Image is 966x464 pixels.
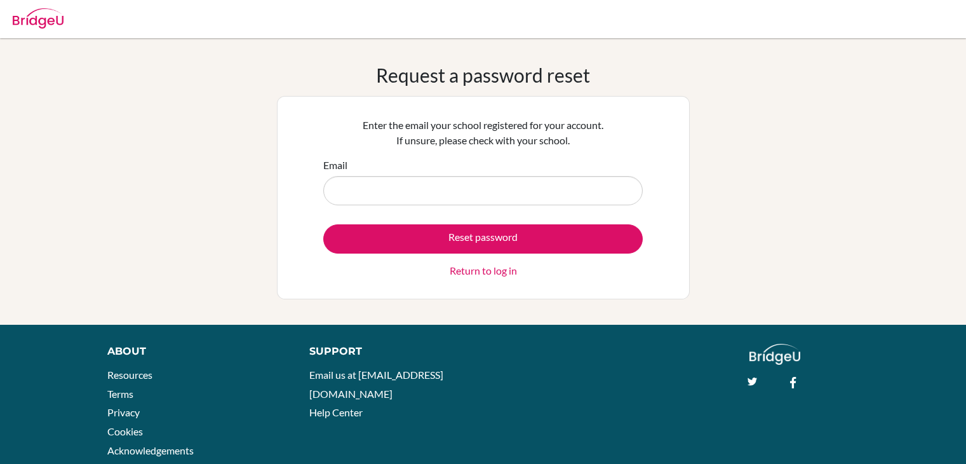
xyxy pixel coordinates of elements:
[749,344,801,365] img: logo_white@2x-f4f0deed5e89b7ecb1c2cc34c3e3d731f90f0f143d5ea2071677605dd97b5244.png
[323,118,643,148] p: Enter the email your school registered for your account. If unsure, please check with your school.
[323,158,347,173] label: Email
[376,64,590,86] h1: Request a password reset
[107,369,152,381] a: Resources
[309,369,443,400] a: Email us at [EMAIL_ADDRESS][DOMAIN_NAME]
[107,444,194,456] a: Acknowledgements
[107,344,281,359] div: About
[13,8,64,29] img: Bridge-U
[309,406,363,418] a: Help Center
[309,344,469,359] div: Support
[323,224,643,254] button: Reset password
[450,263,517,278] a: Return to log in
[107,425,143,437] a: Cookies
[107,406,140,418] a: Privacy
[107,388,133,400] a: Terms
